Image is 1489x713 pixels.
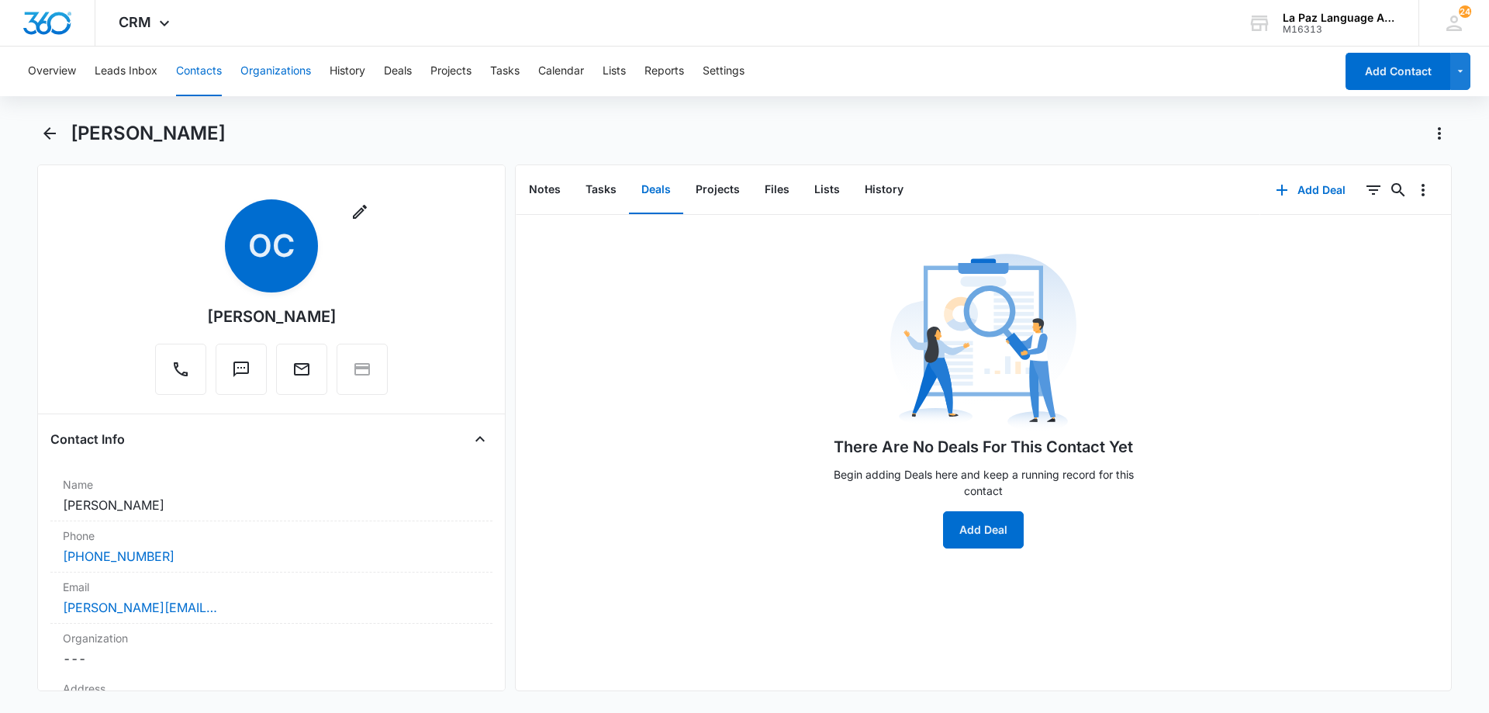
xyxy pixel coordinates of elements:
[225,199,318,292] span: OC
[63,598,218,617] a: [PERSON_NAME][EMAIL_ADDRESS][PERSON_NAME][DOMAIN_NAME]
[1283,24,1396,35] div: account id
[63,496,480,514] dd: [PERSON_NAME]
[50,430,125,448] h4: Contact Info
[821,466,1146,499] p: Begin adding Deals here and keep a running record for this contact
[50,470,492,521] div: Name[PERSON_NAME]
[1427,121,1452,146] button: Actions
[644,47,684,96] button: Reports
[1346,53,1450,90] button: Add Contact
[943,511,1024,549] button: Add Deal
[683,166,752,214] button: Projects
[1459,5,1471,18] span: 24
[752,166,802,214] button: Files
[95,47,157,96] button: Leads Inbox
[538,47,584,96] button: Calendar
[207,305,337,328] div: [PERSON_NAME]
[629,166,683,214] button: Deals
[63,649,480,668] dd: ---
[276,344,327,395] button: Email
[430,47,472,96] button: Projects
[852,166,916,214] button: History
[155,344,206,395] button: Call
[119,14,151,30] span: CRM
[50,521,492,573] div: Phone[PHONE_NUMBER]
[603,47,626,96] button: Lists
[37,121,61,146] button: Back
[63,579,480,595] label: Email
[71,122,226,145] h1: [PERSON_NAME]
[50,624,492,674] div: Organization---
[63,630,480,646] label: Organization
[216,368,267,381] a: Text
[573,166,629,214] button: Tasks
[890,249,1076,435] img: No Data
[240,47,311,96] button: Organizations
[28,47,76,96] button: Overview
[216,344,267,395] button: Text
[63,528,480,544] label: Phone
[1411,178,1435,202] button: Overflow Menu
[1459,5,1471,18] div: notifications count
[1386,178,1411,202] button: Search...
[63,547,174,566] a: [PHONE_NUMBER]
[63,476,480,493] label: Name
[276,368,327,381] a: Email
[155,368,206,381] a: Call
[516,166,573,214] button: Notes
[834,435,1133,459] h1: There Are No Deals For This Contact Yet
[1361,178,1386,202] button: Filters
[176,47,222,96] button: Contacts
[802,166,852,214] button: Lists
[468,427,492,452] button: Close
[50,573,492,624] div: Email[PERSON_NAME][EMAIL_ADDRESS][PERSON_NAME][DOMAIN_NAME]
[384,47,412,96] button: Deals
[1283,12,1396,24] div: account name
[490,47,520,96] button: Tasks
[703,47,744,96] button: Settings
[1260,171,1361,209] button: Add Deal
[330,47,365,96] button: History
[63,680,480,697] label: Address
